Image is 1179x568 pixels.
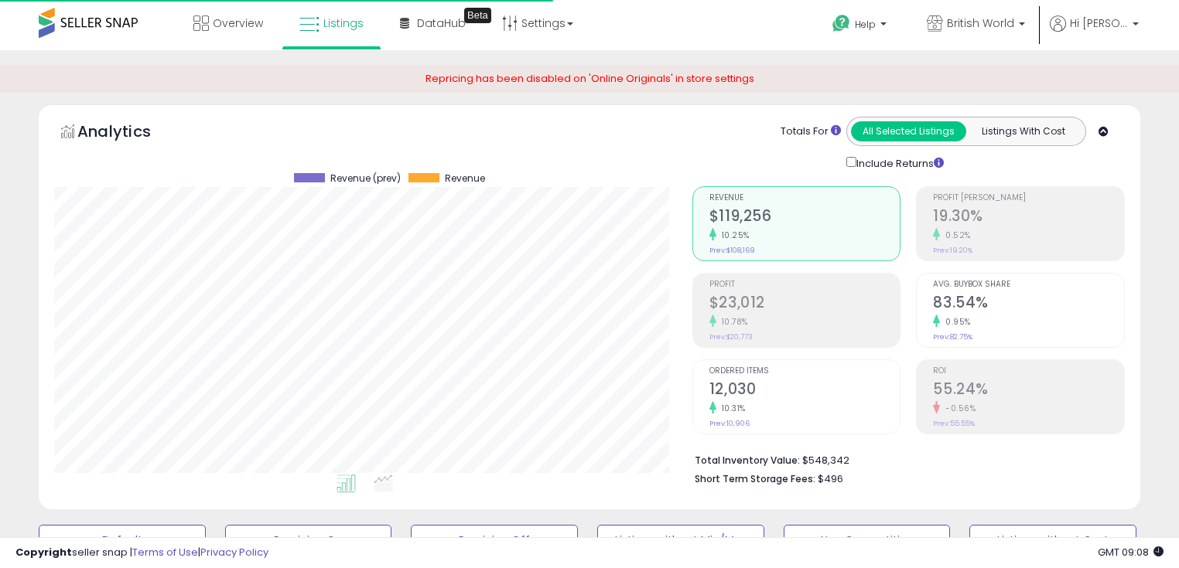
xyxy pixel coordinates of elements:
button: Listings With Cost [965,121,1081,141]
h2: $23,012 [709,294,900,315]
span: Listings [323,15,364,31]
h2: $119,256 [709,207,900,228]
span: Avg. Buybox Share [933,281,1124,289]
span: Ordered Items [709,367,900,376]
div: Tooltip anchor [464,8,491,23]
a: Privacy Policy [200,545,268,559]
small: 0.95% [940,316,971,328]
span: Profit [PERSON_NAME] [933,194,1124,202]
span: British World [947,15,1014,31]
i: Get Help [832,14,851,33]
span: Repricing has been disabled on 'Online Originals' in store settings [425,71,754,86]
small: 10.31% [716,403,746,414]
div: seller snap | | [15,546,268,560]
span: Hi [PERSON_NAME] [1070,15,1128,31]
span: Help [855,18,876,31]
strong: Copyright [15,545,72,559]
small: Prev: 55.55% [933,419,975,428]
small: 10.78% [716,316,748,328]
span: DataHub [417,15,466,31]
h2: 55.24% [933,380,1124,401]
span: 2025-09-9 09:08 GMT [1098,545,1164,559]
h2: 19.30% [933,207,1124,228]
small: 0.52% [940,230,971,241]
small: Prev: 19.20% [933,246,972,255]
h2: 83.54% [933,294,1124,315]
a: Help [820,2,902,50]
b: Short Term Storage Fees: [695,472,815,485]
span: $496 [818,471,843,486]
small: -0.56% [940,403,976,414]
h2: 12,030 [709,380,900,401]
span: Overview [213,15,263,31]
div: Totals For [781,124,841,139]
span: Revenue [709,194,900,202]
b: Total Inventory Value: [695,454,800,467]
span: Revenue (prev) [330,173,401,184]
div: Include Returns [835,154,962,172]
small: Prev: $20,773 [709,332,753,342]
small: 10.25% [716,230,750,241]
button: All Selected Listings [851,121,966,141]
small: Prev: $108,169 [709,246,755,255]
small: Prev: 82.75% [933,332,972,342]
h5: Analytics [77,121,181,146]
small: Prev: 10,906 [709,419,750,428]
a: Terms of Use [132,545,198,559]
span: Revenue [445,173,485,184]
a: Hi [PERSON_NAME] [1050,15,1139,50]
span: ROI [933,367,1124,376]
span: Profit [709,281,900,289]
li: $548,342 [695,450,1113,468]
